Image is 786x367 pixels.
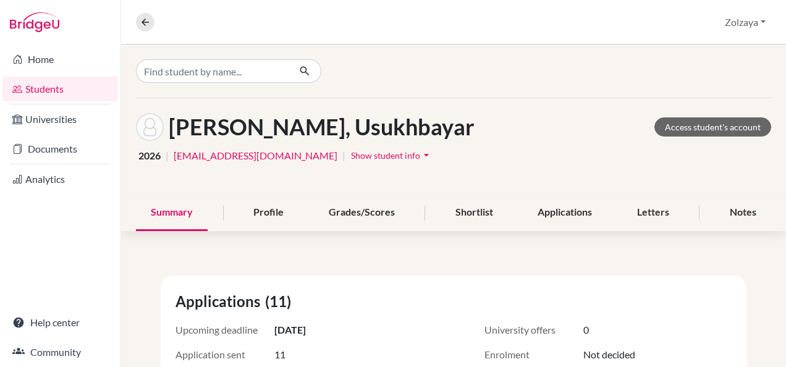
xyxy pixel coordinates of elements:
button: Show student infoarrow_drop_down [350,146,433,165]
div: Grades/Scores [314,195,410,231]
span: Upcoming deadline [175,323,274,337]
span: 11 [274,347,285,362]
div: Applications [523,195,607,231]
a: Universities [2,107,118,132]
i: arrow_drop_down [420,149,433,161]
span: Applications [175,290,265,313]
button: Zolzaya [719,11,771,34]
a: Access student's account [654,117,771,137]
div: Letters [622,195,684,231]
div: Profile [239,195,298,231]
a: Help center [2,310,118,335]
div: Summary [136,195,208,231]
span: 2026 [138,148,161,163]
div: Shortlist [441,195,508,231]
span: Application sent [175,347,274,362]
a: Community [2,340,118,365]
span: | [342,148,345,163]
span: Not decided [583,347,635,362]
input: Find student by name... [136,59,289,83]
img: Usukhbayar Galbayar's avatar [136,113,164,141]
span: Enrolment [484,347,583,362]
a: Documents [2,137,118,161]
div: Notes [715,195,771,231]
a: [EMAIL_ADDRESS][DOMAIN_NAME] [174,148,337,163]
img: Bridge-U [10,12,59,32]
span: | [166,148,169,163]
a: Home [2,47,118,72]
span: Show student info [351,150,420,161]
span: (11) [265,290,296,313]
a: Analytics [2,167,118,192]
a: Students [2,77,118,101]
span: 0 [583,323,589,337]
span: [DATE] [274,323,306,337]
h1: [PERSON_NAME], Usukhbayar [169,114,475,140]
span: University offers [484,323,583,337]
